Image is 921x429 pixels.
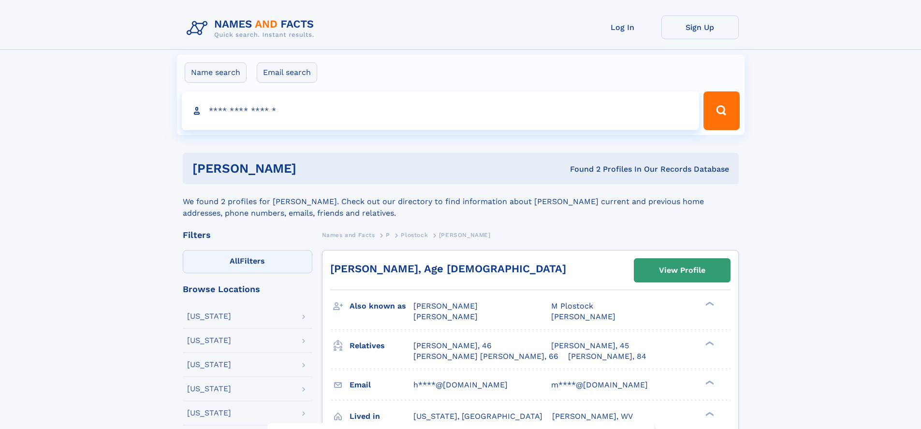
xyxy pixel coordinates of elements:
[187,312,231,320] div: [US_STATE]
[192,163,433,175] h1: [PERSON_NAME]
[659,259,705,281] div: View Profile
[413,301,478,311] span: [PERSON_NAME]
[350,298,413,314] h3: Also known as
[551,340,629,351] a: [PERSON_NAME], 45
[584,15,661,39] a: Log In
[401,232,428,238] span: Plostock
[187,361,231,369] div: [US_STATE]
[230,256,240,266] span: All
[401,229,428,241] a: Plostock
[552,412,633,421] span: [PERSON_NAME], WV
[661,15,739,39] a: Sign Up
[350,408,413,425] h3: Lived in
[386,229,390,241] a: P
[703,91,739,130] button: Search Button
[183,184,739,219] div: We found 2 profiles for [PERSON_NAME]. Check out our directory to find information about [PERSON_...
[703,411,715,417] div: ❯
[413,312,478,321] span: [PERSON_NAME]
[183,285,312,294] div: Browse Locations
[330,263,566,275] a: [PERSON_NAME], Age [DEMOGRAPHIC_DATA]
[322,229,375,241] a: Names and Facts
[350,377,413,393] h3: Email
[568,351,646,362] a: [PERSON_NAME], 84
[350,338,413,354] h3: Relatives
[703,301,715,307] div: ❯
[183,15,322,42] img: Logo Names and Facts
[183,231,312,239] div: Filters
[551,312,615,321] span: [PERSON_NAME]
[183,250,312,273] label: Filters
[634,259,730,282] a: View Profile
[413,351,558,362] a: [PERSON_NAME] [PERSON_NAME], 66
[187,409,231,417] div: [US_STATE]
[257,62,317,83] label: Email search
[551,301,593,311] span: M Plostock
[413,412,542,421] span: [US_STATE], [GEOGRAPHIC_DATA]
[703,340,715,346] div: ❯
[182,91,700,130] input: search input
[187,385,231,393] div: [US_STATE]
[187,337,231,344] div: [US_STATE]
[703,379,715,385] div: ❯
[413,340,492,351] a: [PERSON_NAME], 46
[433,164,729,175] div: Found 2 Profiles In Our Records Database
[386,232,390,238] span: P
[439,232,491,238] span: [PERSON_NAME]
[185,62,247,83] label: Name search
